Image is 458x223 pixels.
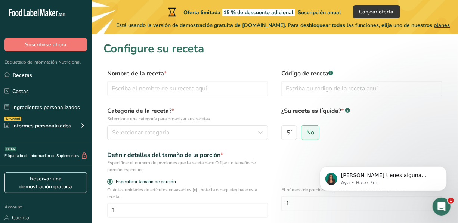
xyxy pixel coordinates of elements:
[281,69,442,78] label: Código de receta
[107,159,268,173] div: Especificar el número de porciones que la receta hace O fijar un tamaño de porción específico
[103,40,446,57] h1: Configure su receta
[112,128,169,137] span: Seleccionar categoría
[287,129,292,136] span: Sí
[353,5,400,18] button: Canjear oferta
[281,106,442,122] label: ¿Su receta es líquida?
[107,69,268,78] label: Nombre de la receta
[113,179,176,185] span: Especificar tamaño de porción
[167,7,341,16] div: Oferta limitada
[434,22,450,29] span: planes
[4,122,71,130] div: Informes personalizados
[281,186,442,193] p: El número de porciones que tiene cada envase de su producto.
[306,129,314,136] span: No
[4,38,87,51] button: Suscribirse ahora
[281,81,442,96] input: Escriba eu código de la receta aquí
[4,117,21,121] div: Novedad
[107,106,268,122] label: Categoría de la receta?
[25,41,66,49] span: Suscribirse ahora
[107,115,268,122] p: Seleccione una categoría para organizar sus recetas
[107,125,268,140] button: Seleccionar categoría
[5,147,16,151] div: BETA
[222,9,295,16] span: 15 % de descuento adicional
[309,151,458,203] iframe: Intercom notifications mensaje
[359,8,394,16] span: Canjear oferta
[4,172,87,193] a: Reservar una demostración gratuita
[433,198,451,216] iframe: Intercom live chat
[107,81,268,96] input: Escriba el nombre de su receta aquí
[448,198,454,204] span: 1
[107,151,268,159] div: Definir detalles del tamaño de la porción
[117,21,450,29] span: Está usando la versión de demostración gratuita de [DOMAIN_NAME]. Para desbloquear todas las func...
[107,186,268,200] p: Cuántas unidades de artículos envasables (ej., botella o paquete) hace esta receta.
[298,9,341,16] span: Suscripción anual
